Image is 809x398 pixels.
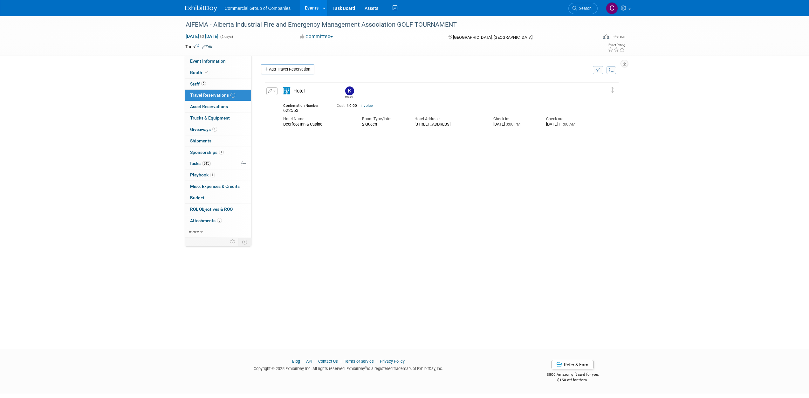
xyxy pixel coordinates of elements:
td: Tags [185,44,212,50]
span: | [313,359,317,364]
span: 622553 [283,108,298,113]
div: AIFEMA - Alberta Industrial Fire and Emergency Management Association GOLF TOURNAMENT [183,19,588,31]
td: Personalize Event Tab Strip [227,238,238,246]
span: 1 [212,127,217,132]
div: Event Rating [608,44,625,47]
div: [DATE] [493,122,536,127]
a: Tasks64% [185,158,251,169]
a: Asset Reservations [185,101,251,112]
span: Cost: $ [337,103,349,108]
a: more [185,226,251,237]
div: Copyright © 2025 ExhibitDay, Inc. All rights reserved. ExhibitDay is a registered trademark of Ex... [185,364,512,372]
a: Playbook1 [185,169,251,181]
a: API [306,359,312,364]
span: | [301,359,305,364]
a: Blog [292,359,300,364]
span: [DATE] [DATE] [185,33,219,39]
div: $150 off for them. [521,377,624,383]
div: Confirmation Number: [283,101,327,108]
div: $500 Amazon gift card for you, [521,368,624,382]
span: | [339,359,343,364]
span: Event Information [190,58,226,64]
i: Booth reservation complete [205,71,208,74]
span: 11:00 AM [558,122,575,127]
a: Privacy Policy [380,359,405,364]
div: Check-in: [493,116,536,122]
span: 3 [217,218,222,223]
a: Search [568,3,598,14]
a: Misc. Expenses & Credits [185,181,251,192]
img: ExhibitDay [185,5,217,12]
i: Filter by Traveler [596,68,600,72]
span: Asset Reservations [190,104,228,109]
span: ROI, Objectives & ROO [190,207,233,212]
div: Room Type/Info: [362,116,405,122]
div: Deerfoot Inn & Casino [283,122,353,127]
span: 3:00 PM [505,122,520,127]
span: 64% [202,161,211,166]
a: Travel Reservations1 [185,90,251,101]
div: Hotel Name: [283,116,353,122]
div: Event Format [560,33,626,43]
span: Attachments [190,218,222,223]
span: Tasks [189,161,211,166]
a: Giveaways1 [185,124,251,135]
span: Booth [190,70,209,75]
a: Budget [185,192,251,203]
span: 0.00 [337,103,360,108]
a: ROI, Objectives & ROO [185,204,251,215]
span: Staff [190,81,206,86]
i: Hotel [283,87,290,94]
span: Hotel [293,88,305,94]
span: (2 days) [220,35,233,39]
a: Refer & Earn [552,360,593,369]
div: Hotel Address: [415,116,484,122]
span: Shipments [190,138,211,143]
a: Sponsorships1 [185,147,251,158]
span: 2 [201,81,206,86]
img: Kelly Mayhew [345,86,354,95]
span: | [375,359,379,364]
sup: ® [365,366,367,369]
a: Shipments [185,135,251,147]
span: 1 [219,150,224,154]
span: Giveaways [190,127,217,132]
div: 2 Queen [362,122,405,127]
img: Cole Mattern [606,2,618,14]
span: more [189,229,199,234]
a: Trucks & Equipment [185,113,251,124]
div: Kelly Mayhew [345,95,353,99]
span: Search [577,6,592,11]
div: [DATE] [546,122,589,127]
span: Budget [190,195,204,200]
a: Event Information [185,56,251,67]
a: Add Travel Reservation [261,64,314,74]
span: Playbook [190,172,215,177]
span: Trucks & Equipment [190,115,230,120]
span: to [199,34,205,39]
span: Misc. Expenses & Credits [190,184,240,189]
a: Attachments3 [185,215,251,226]
i: Click and drag to move item [611,87,614,93]
a: Staff2 [185,79,251,90]
a: Invoice [360,103,373,108]
td: Toggle Event Tabs [238,238,251,246]
a: Terms of Service [344,359,374,364]
span: [GEOGRAPHIC_DATA], [GEOGRAPHIC_DATA] [453,35,532,40]
button: Committed [298,33,335,40]
div: Kelly Mayhew [344,86,355,99]
span: 1 [210,173,215,177]
img: Format-Inperson.png [603,34,609,39]
a: Edit [202,45,212,49]
div: Check-out: [546,116,589,122]
a: Booth [185,67,251,78]
div: [STREET_ADDRESS] [415,122,484,127]
span: Travel Reservations [190,93,235,98]
span: Commercial Group of Companies [225,6,291,11]
a: Contact Us [318,359,338,364]
span: 1 [230,93,235,98]
span: Sponsorships [190,150,224,155]
div: In-Person [610,34,625,39]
